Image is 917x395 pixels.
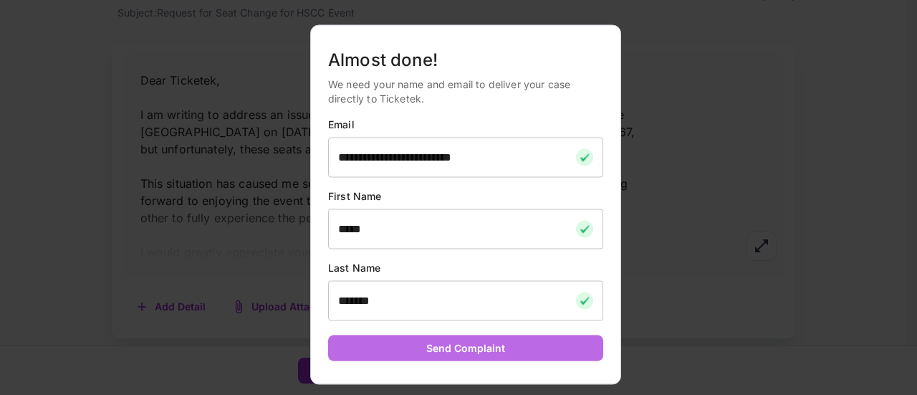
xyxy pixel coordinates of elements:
[328,189,603,203] p: First Name
[576,148,593,166] img: checkmark
[328,77,603,105] p: We need your name and email to deliver your case directly to Ticketek.
[328,335,603,361] button: Send Complaint
[576,292,593,309] img: checkmark
[576,220,593,237] img: checkmark
[328,48,603,71] h5: Almost done!
[328,117,603,131] p: Email
[328,260,603,275] p: Last Name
